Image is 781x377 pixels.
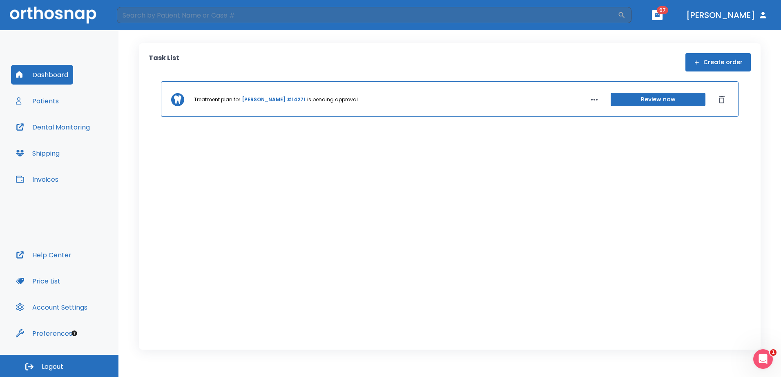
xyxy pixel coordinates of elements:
[11,245,76,265] button: Help Center
[657,6,668,14] span: 97
[685,53,751,71] button: Create order
[71,330,78,337] div: Tooltip anchor
[117,7,618,23] input: Search by Patient Name or Case #
[611,93,705,106] button: Review now
[10,7,96,23] img: Orthosnap
[11,65,73,85] button: Dashboard
[11,297,92,317] button: Account Settings
[770,349,777,356] span: 1
[194,96,240,103] p: Treatment plan for
[11,143,65,163] button: Shipping
[149,53,179,71] p: Task List
[11,323,77,343] button: Preferences
[242,96,306,103] a: [PERSON_NAME] #14271
[715,93,728,106] button: Dismiss
[11,271,65,291] button: Price List
[42,362,63,371] span: Logout
[11,117,95,137] button: Dental Monitoring
[11,91,64,111] button: Patients
[753,349,773,369] iframe: Intercom live chat
[683,8,771,22] button: [PERSON_NAME]
[307,96,358,103] p: is pending approval
[11,170,63,189] button: Invoices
